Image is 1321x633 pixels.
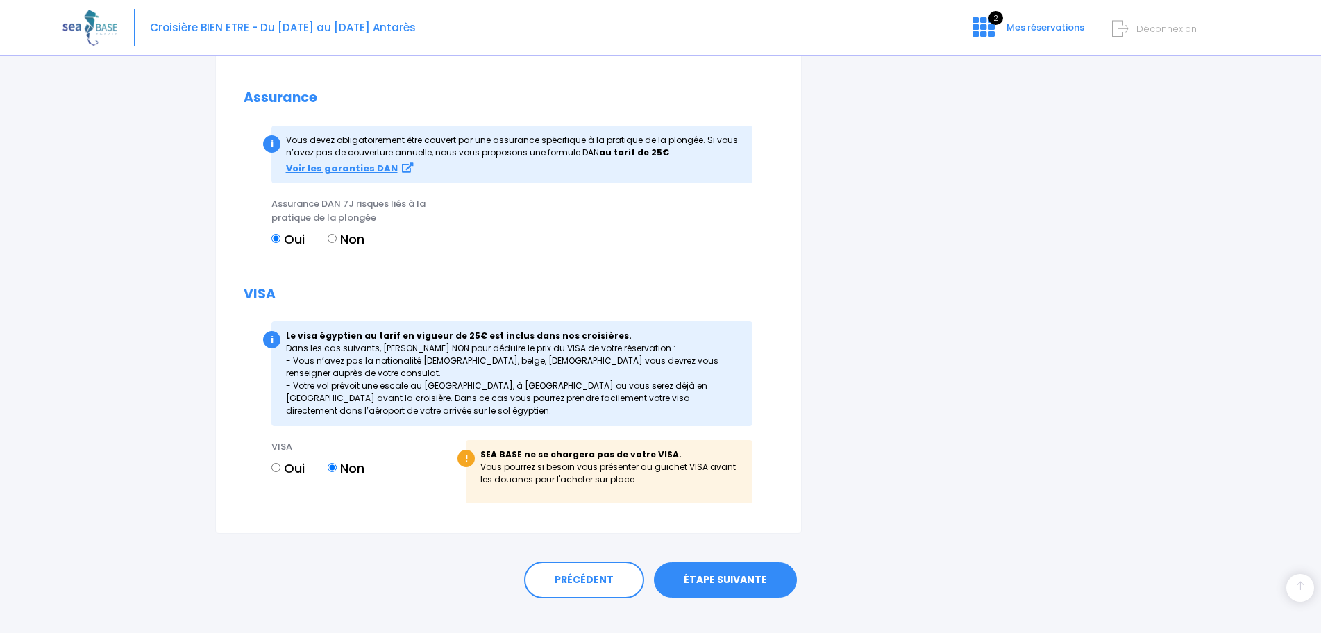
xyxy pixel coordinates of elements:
[263,135,280,153] div: i
[244,287,773,303] h2: VISA
[271,126,752,183] div: Vous devez obligatoirement être couvert par une assurance spécifique à la pratique de la plong...
[286,162,413,174] a: Voir les garanties DAN
[271,463,280,472] input: Oui
[286,330,632,341] strong: Le visa égyptien au tarif en vigueur de 25€ est inclus dans nos croisières.
[1007,21,1084,34] span: Mes réservations
[286,162,398,175] strong: Voir les garanties DAN
[328,230,364,248] label: Non
[328,463,337,472] input: Non
[244,90,773,106] h2: Assurance
[271,459,305,478] label: Oui
[654,562,797,598] a: ÉTAPE SUIVANTE
[271,234,280,243] input: Oui
[480,448,682,460] strong: SEA BASE ne se chargera pas de votre VISA.
[328,234,337,243] input: Non
[457,450,475,467] div: !
[599,146,669,158] strong: au tarif de 25€
[524,562,644,599] a: PRÉCÉDENT
[271,230,305,248] label: Oui
[271,321,752,425] div: Dans les cas suivants, [PERSON_NAME] NON pour déduire le prix du VISA de votre réservation : - Vo...
[988,11,1003,25] span: 2
[1136,22,1197,35] span: Déconnexion
[961,26,1093,39] a: 2 Mes réservations
[480,461,739,486] p: Vous pourrez si besoin vous présenter au guichet VISA avant les douanes pour l'acheter sur place.
[263,331,280,348] div: i
[150,20,416,35] span: Croisière BIEN ETRE - Du [DATE] au [DATE] Antarès
[271,440,292,453] span: VISA
[271,197,426,224] span: Assurance DAN 7J risques liés à la pratique de la plongée
[328,459,364,478] label: Non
